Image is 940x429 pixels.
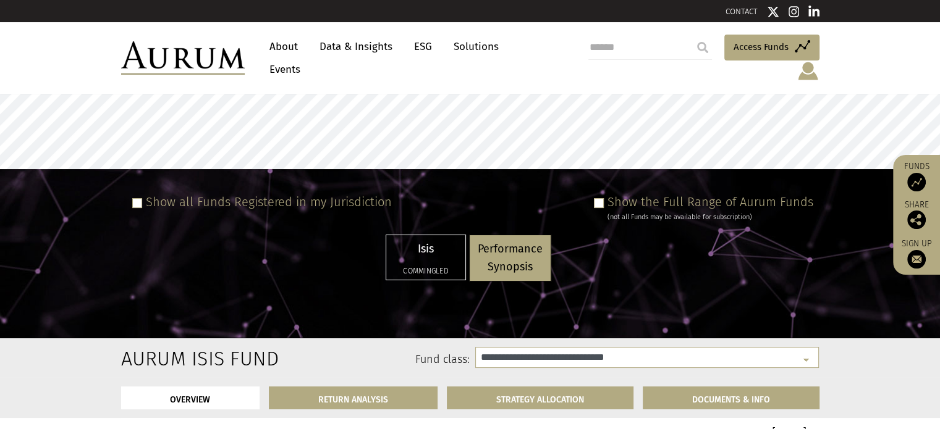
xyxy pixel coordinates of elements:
h2: Aurum Isis Fund [121,347,222,370]
img: account-icon.svg [797,60,819,81]
div: (not all Funds may be available for subscription) [608,212,813,223]
a: Funds [899,161,934,191]
span: Access Funds [734,40,789,54]
img: Instagram icon [789,6,800,18]
img: Share this post [907,210,926,229]
img: Twitter icon [767,6,779,18]
div: Share [899,201,934,229]
a: STRATEGY ALLOCATION [447,386,633,409]
h5: Commingled [394,267,457,275]
a: RETURN ANALYSIS [269,386,438,409]
a: CONTACT [726,7,758,16]
img: Access Funds [907,173,926,191]
a: ESG [408,35,438,58]
img: Aurum [121,41,245,75]
input: Submit [690,35,715,60]
label: Show the Full Range of Aurum Funds [608,194,813,209]
a: Access Funds [724,35,819,60]
img: Linkedin icon [808,6,819,18]
a: About [263,35,304,58]
p: Performance Synopsis [478,240,543,276]
label: Show all Funds Registered in my Jurisdiction [146,194,392,209]
a: Data & Insights [313,35,399,58]
p: Isis [394,240,457,258]
a: DOCUMENTS & INFO [643,386,819,409]
a: Sign up [899,238,934,269]
a: Solutions [447,35,505,58]
img: Sign up to our newsletter [907,250,926,269]
a: Events [263,58,300,81]
label: Fund class: [240,352,470,368]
